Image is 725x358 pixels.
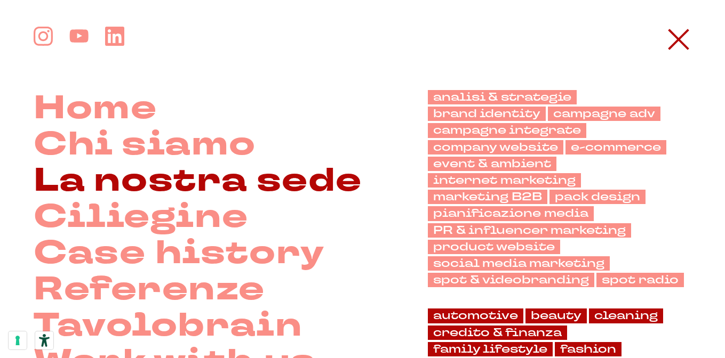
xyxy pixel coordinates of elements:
a: beauty [525,308,587,323]
a: Ciliegine [34,199,249,235]
a: Tavolobrain [34,307,302,344]
a: marketing B2B [428,190,547,204]
a: company website [428,140,563,154]
a: analisi & strategie [428,90,577,104]
a: e-commerce [565,140,666,154]
a: internet marketing [428,173,581,188]
a: Case history [34,235,325,271]
a: product website [428,240,560,254]
a: campagne adv [548,107,660,121]
a: Referenze [34,271,265,307]
a: La nostra sede [34,162,362,199]
a: automotive [428,308,523,323]
a: spot & videobranding [428,273,594,287]
a: Home [34,90,157,126]
a: Chi siamo [34,126,256,162]
a: fashion [555,342,622,356]
button: Le tue preferenze relative al consenso per le tecnologie di tracciamento [9,331,27,349]
a: pianificazione media [428,206,594,221]
a: campagne integrate [428,123,586,137]
a: spot radio [596,273,684,287]
a: cleaning [589,308,663,323]
a: credito & finanza [428,326,567,340]
button: Strumenti di accessibilità [35,331,53,349]
a: social media marketing [428,256,610,271]
a: family lifestyle [428,342,553,356]
a: pack design [549,190,646,204]
a: brand identity [428,107,546,121]
a: PR & influencer marketing [428,223,631,238]
a: event & ambient [428,157,556,171]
